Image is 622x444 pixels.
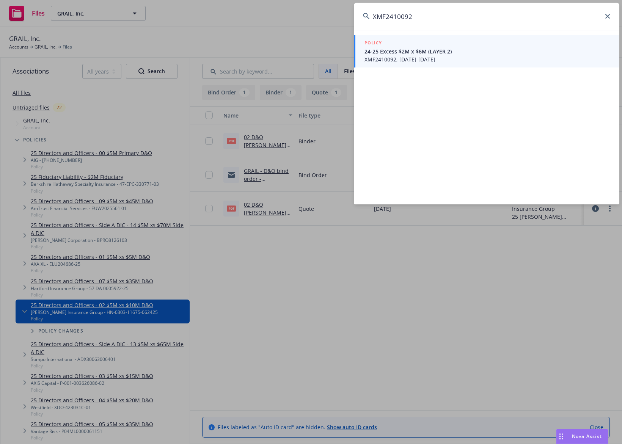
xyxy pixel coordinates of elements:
[364,47,610,55] span: 24-25 Excess $2M x $6M (LAYER 2)
[354,35,619,67] a: POLICY24-25 Excess $2M x $6M (LAYER 2)XMF2410092, [DATE]-[DATE]
[556,429,566,444] div: Drag to move
[354,3,619,30] input: Search...
[364,39,382,47] h5: POLICY
[364,55,610,63] span: XMF2410092, [DATE]-[DATE]
[556,429,608,444] button: Nova Assist
[572,433,602,439] span: Nova Assist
